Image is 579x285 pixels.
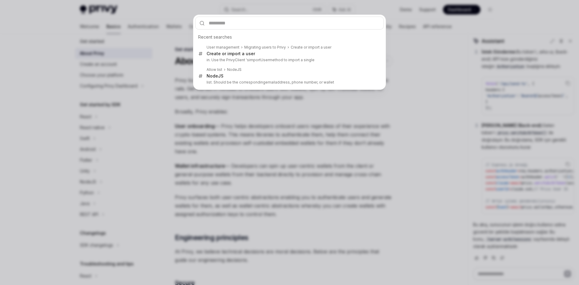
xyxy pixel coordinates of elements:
[227,67,242,72] div: NodeJS
[198,34,232,40] span: Recent searches
[207,45,239,50] div: User management
[265,80,275,84] b: email
[207,58,371,62] p: in. Use the PrivyClient 's method to import a single
[291,45,331,50] div: Create or import a user
[207,73,223,79] div: NodeJS
[207,80,371,85] p: list. Should be the corresponding address, phone number, or wallet
[207,67,222,72] div: Allow list
[244,45,286,50] div: Migrating users to Privy
[249,58,269,62] b: importUser
[207,51,255,56] div: Create or import a user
